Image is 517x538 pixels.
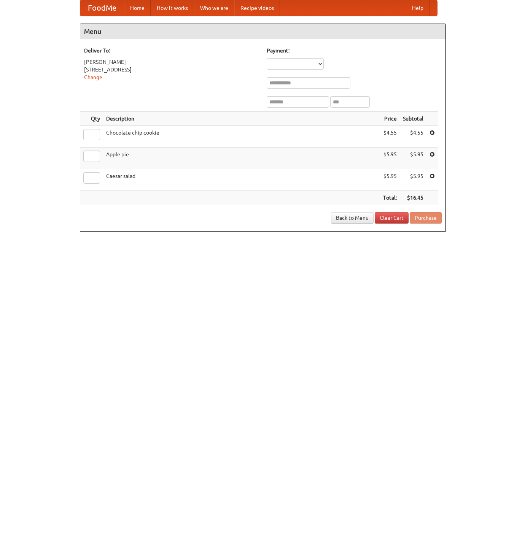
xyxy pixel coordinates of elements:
[103,169,380,191] td: Caesar salad
[267,47,442,54] h5: Payment:
[410,212,442,224] button: Purchase
[400,148,426,169] td: $5.95
[103,126,380,148] td: Chocolate chip cookie
[400,191,426,205] th: $16.45
[80,24,445,39] h4: Menu
[194,0,234,16] a: Who we are
[80,112,103,126] th: Qty
[80,0,124,16] a: FoodMe
[406,0,430,16] a: Help
[380,191,400,205] th: Total:
[124,0,151,16] a: Home
[84,74,102,80] a: Change
[400,169,426,191] td: $5.95
[400,126,426,148] td: $4.55
[380,112,400,126] th: Price
[84,47,259,54] h5: Deliver To:
[400,112,426,126] th: Subtotal
[380,148,400,169] td: $5.95
[103,112,380,126] th: Description
[380,126,400,148] td: $4.55
[84,66,259,73] div: [STREET_ADDRESS]
[331,212,374,224] a: Back to Menu
[84,58,259,66] div: [PERSON_NAME]
[151,0,194,16] a: How it works
[234,0,280,16] a: Recipe videos
[103,148,380,169] td: Apple pie
[375,212,409,224] a: Clear Cart
[380,169,400,191] td: $5.95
